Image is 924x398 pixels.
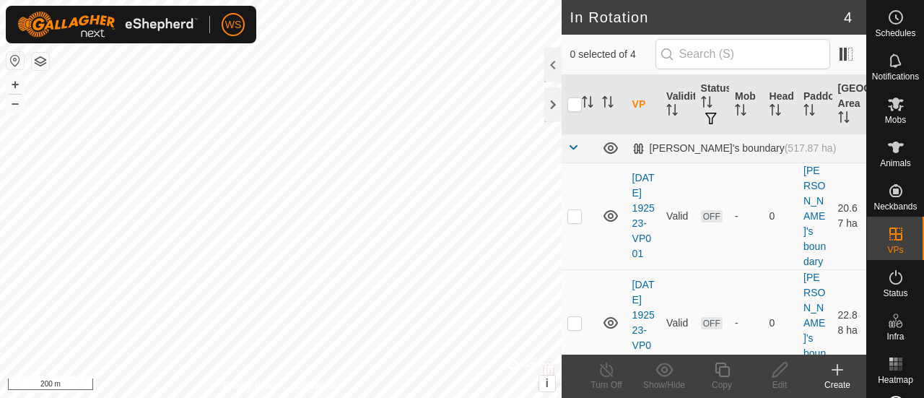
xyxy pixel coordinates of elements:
a: [DATE] 192523-VP002 [632,279,655,366]
span: VPs [887,246,903,254]
span: Heatmap [878,376,913,384]
span: Status [883,289,907,298]
div: - [735,316,757,331]
p-sorticon: Activate to sort [666,106,678,118]
span: Schedules [875,29,915,38]
span: Neckbands [873,202,917,211]
a: Contact Us [295,379,337,392]
span: Notifications [872,72,919,81]
button: + [6,76,24,93]
td: 0 [764,163,798,269]
span: Animals [880,159,911,168]
button: Map Layers [32,53,49,70]
div: Copy [693,378,751,391]
th: Mob [729,75,763,134]
a: [PERSON_NAME]'s boundary [803,165,826,267]
p-sorticon: Activate to sort [602,98,614,110]
p-sorticon: Activate to sort [582,98,593,110]
div: - [735,209,757,224]
div: [PERSON_NAME]'s boundary [632,142,837,155]
span: OFF [701,317,723,329]
span: i [545,377,548,389]
a: Privacy Policy [224,379,278,392]
th: [GEOGRAPHIC_DATA] Area [832,75,866,134]
td: 22.88 ha [832,269,866,376]
span: OFF [701,210,723,222]
td: Valid [661,269,694,376]
td: 20.67 ha [832,163,866,269]
input: Search (S) [655,39,830,69]
div: Create [808,378,866,391]
p-sorticon: Activate to sort [770,106,781,118]
button: – [6,95,24,112]
td: 0 [764,269,798,376]
span: (517.87 ha) [785,142,837,154]
td: Valid [661,163,694,269]
span: 0 selected of 4 [570,47,655,62]
div: Edit [751,378,808,391]
h2: In Rotation [570,9,844,26]
th: Paddock [798,75,832,134]
div: Show/Hide [635,378,693,391]
span: Infra [886,332,904,341]
p-sorticon: Activate to sort [735,106,746,118]
p-sorticon: Activate to sort [838,113,850,125]
th: VP [627,75,661,134]
a: [PERSON_NAME]'s boundary [803,272,826,374]
button: Reset Map [6,52,24,69]
a: [DATE] 192523-VP001 [632,172,655,259]
img: Gallagher Logo [17,12,198,38]
th: Validity [661,75,694,134]
span: WS [225,17,242,33]
th: Status [695,75,729,134]
span: 4 [844,7,852,28]
button: i [539,376,555,391]
th: Head [764,75,798,134]
div: Turn Off [577,378,635,391]
span: Mobs [885,116,906,124]
p-sorticon: Activate to sort [701,98,712,110]
p-sorticon: Activate to sort [803,106,815,118]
